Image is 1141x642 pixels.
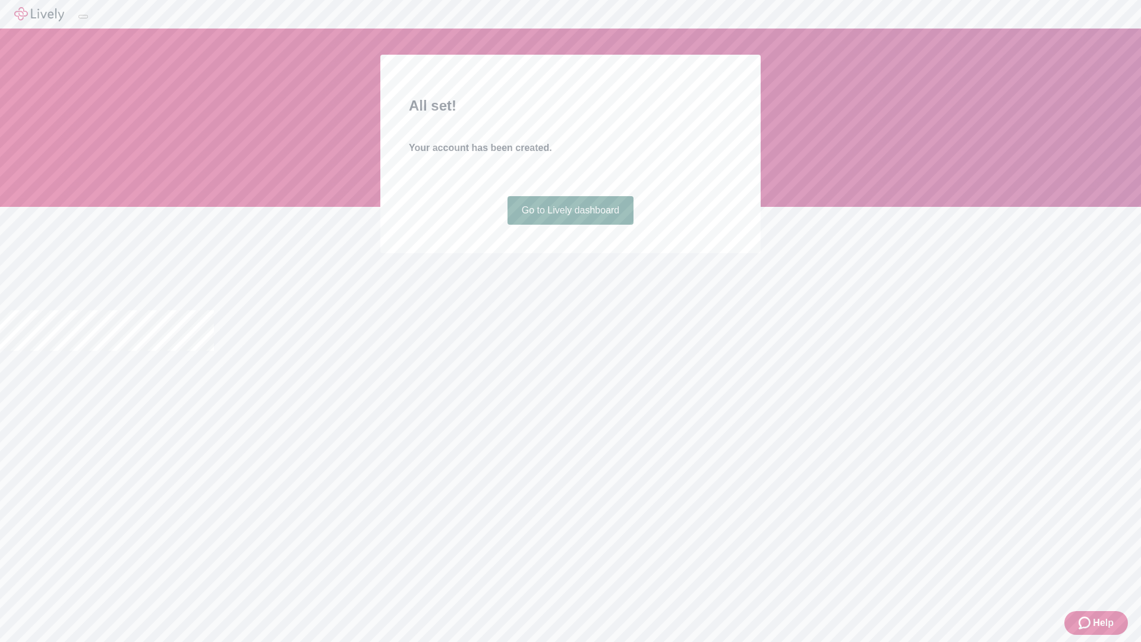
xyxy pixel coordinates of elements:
[1064,611,1128,635] button: Zendesk support iconHelp
[508,196,634,225] a: Go to Lively dashboard
[1079,616,1093,630] svg: Zendesk support icon
[409,141,732,155] h4: Your account has been created.
[409,95,732,117] h2: All set!
[78,15,88,18] button: Log out
[14,7,64,21] img: Lively
[1093,616,1114,630] span: Help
